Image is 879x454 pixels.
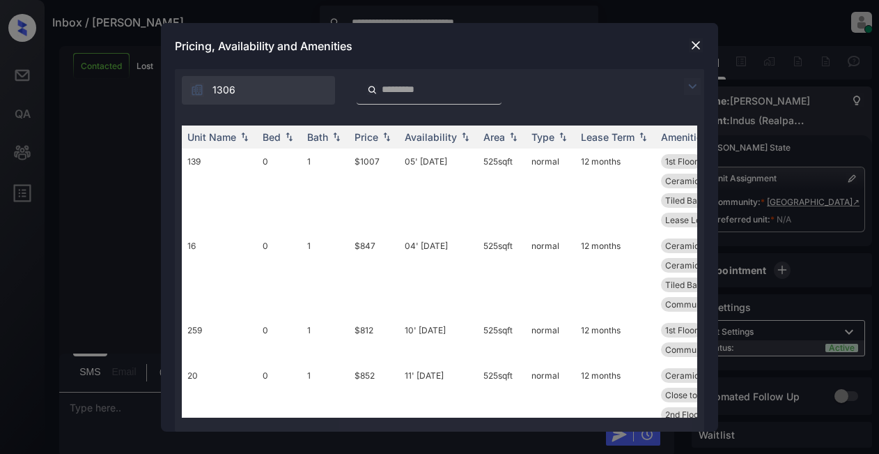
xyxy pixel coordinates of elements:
[665,215,710,225] span: Lease Lock
[263,131,281,143] div: Bed
[161,23,718,69] div: Pricing, Availability and Amenities
[349,149,399,233] td: $1007
[405,131,457,143] div: Availability
[367,84,378,96] img: icon-zuma
[478,317,526,363] td: 525 sqft
[526,317,575,363] td: normal
[684,78,701,95] img: icon-zuma
[257,317,302,363] td: 0
[478,233,526,317] td: 525 sqft
[478,149,526,233] td: 525 sqft
[665,345,728,355] span: Community Fee
[238,132,251,142] img: sorting
[302,363,349,447] td: 1
[665,280,733,290] span: Tiled Backsplas...
[257,149,302,233] td: 0
[329,132,343,142] img: sorting
[526,363,575,447] td: normal
[665,370,735,381] span: Ceramic Tile Ba...
[349,317,399,363] td: $812
[399,363,478,447] td: 11' [DATE]
[531,131,554,143] div: Type
[665,260,733,271] span: Ceramic Tile Di...
[302,149,349,233] td: 1
[526,149,575,233] td: normal
[187,131,236,143] div: Unit Name
[575,363,655,447] td: 12 months
[257,363,302,447] td: 0
[182,233,257,317] td: 16
[355,131,378,143] div: Price
[212,82,235,98] span: 1306
[665,390,731,400] span: Close to Playgr...
[190,83,204,97] img: icon-zuma
[556,132,570,142] img: sorting
[302,233,349,317] td: 1
[575,317,655,363] td: 12 months
[182,363,257,447] td: 20
[665,325,698,335] span: 1st Floor
[307,131,328,143] div: Bath
[689,38,703,52] img: close
[399,233,478,317] td: 04' [DATE]
[399,317,478,363] td: 10' [DATE]
[575,233,655,317] td: 12 months
[506,132,520,142] img: sorting
[526,233,575,317] td: normal
[665,156,698,167] span: 1st Floor
[665,299,728,310] span: Community Fee
[380,132,394,142] img: sorting
[458,132,472,142] img: sorting
[282,132,296,142] img: sorting
[182,149,257,233] td: 139
[399,149,478,233] td: 05' [DATE]
[349,363,399,447] td: $852
[665,195,733,206] span: Tiled Backsplas...
[575,149,655,233] td: 12 months
[182,317,257,363] td: 259
[257,233,302,317] td: 0
[636,132,650,142] img: sorting
[302,317,349,363] td: 1
[665,409,702,420] span: 2nd Floor
[478,363,526,447] td: 525 sqft
[661,131,708,143] div: Amenities
[581,131,635,143] div: Lease Term
[483,131,505,143] div: Area
[349,233,399,317] td: $847
[665,241,735,251] span: Ceramic Tile Ba...
[665,176,732,186] span: Ceramic Tile Ki...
